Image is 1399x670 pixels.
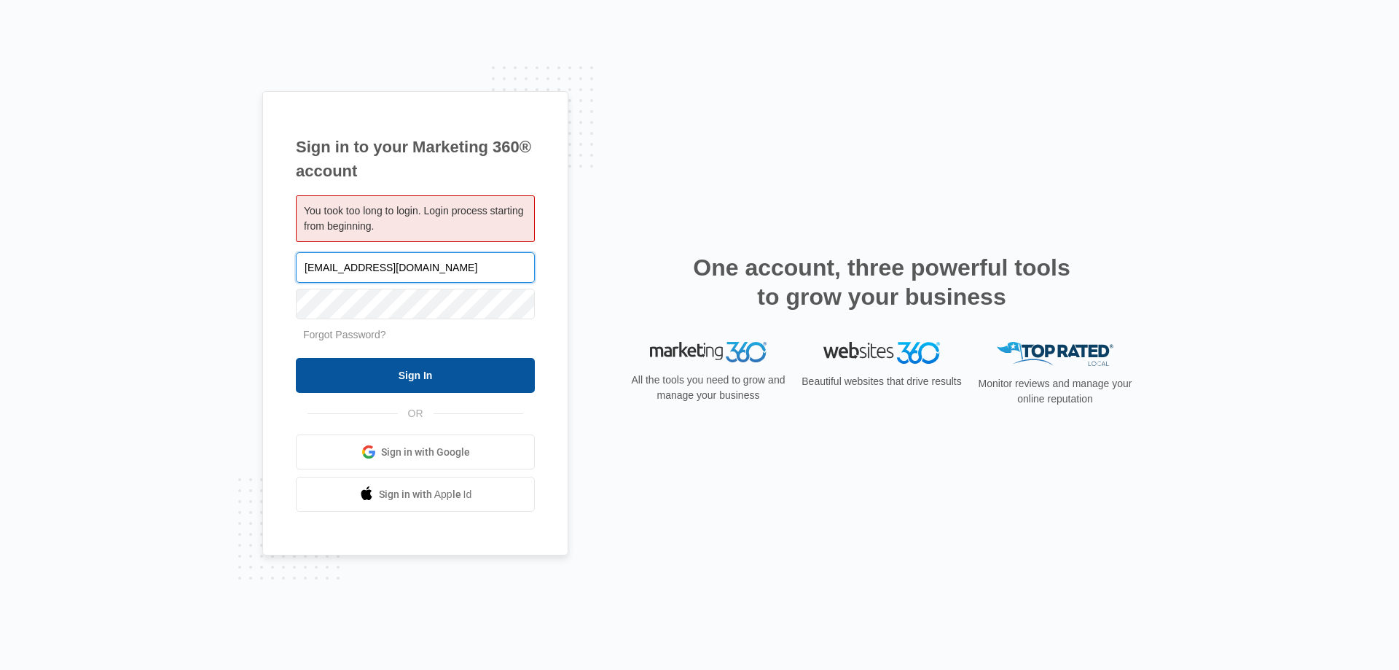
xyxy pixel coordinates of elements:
[303,329,386,340] a: Forgot Password?
[296,477,535,512] a: Sign in with Apple Id
[398,406,434,421] span: OR
[997,342,1113,366] img: Top Rated Local
[627,373,790,403] p: All the tools you need to grow and manage your business
[296,135,535,183] h1: Sign in to your Marketing 360® account
[296,252,535,283] input: Email
[800,374,963,389] p: Beautiful websites that drive results
[823,342,940,363] img: Websites 360
[296,358,535,393] input: Sign In
[381,445,470,460] span: Sign in with Google
[296,435,535,470] a: Sign in with Google
[973,376,1137,407] p: Monitor reviews and manage your online reputation
[650,342,767,362] img: Marketing 360
[304,205,523,232] span: You took too long to login. Login process starting from beginning.
[689,253,1075,311] h2: One account, three powerful tools to grow your business
[379,487,472,502] span: Sign in with Apple Id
